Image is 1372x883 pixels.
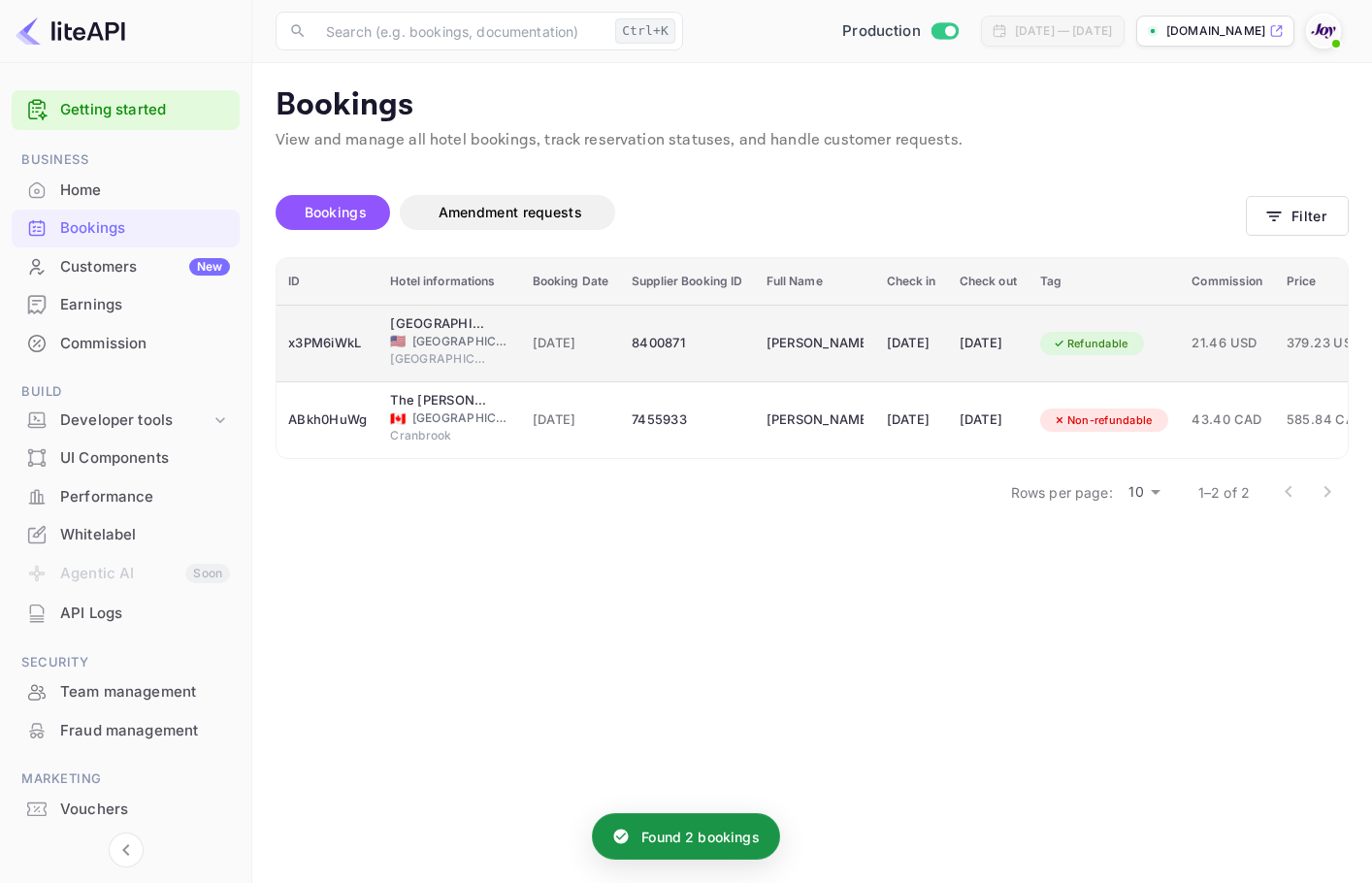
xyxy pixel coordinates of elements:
p: Found 2 bookings [641,827,759,847]
th: Hotel informations [378,258,520,306]
div: [DATE] [887,328,936,359]
div: Fraud management [12,712,240,750]
div: API Logs [60,603,230,625]
div: UI Components [12,440,240,477]
span: 21.46 USD [1192,333,1262,354]
a: Vouchers [12,791,240,827]
th: Check out [948,258,1029,306]
div: [DATE] — [DATE] [1015,22,1112,40]
a: Whitelabel [12,516,240,552]
th: Tag [1029,258,1181,306]
span: [GEOGRAPHIC_DATA] [412,333,509,350]
p: Rows per page: [1011,482,1113,503]
div: Bookings [60,217,230,240]
p: Bookings [276,86,1349,125]
a: Team management [12,673,240,709]
div: 10 [1121,478,1167,507]
span: Bookings [305,204,367,220]
span: Business [12,149,240,171]
div: Non-refundable [1040,409,1165,433]
button: Collapse navigation [109,833,144,867]
input: Search (e.g. bookings, documentation) [314,12,607,50]
div: 8400871 [632,328,742,359]
div: Bookings [12,210,240,247]
div: Commission [12,325,240,363]
span: Amendment requests [439,204,582,220]
div: Getting started [12,90,240,130]
span: Build [12,381,240,403]
div: Commission [60,333,230,355]
img: With Joy [1308,16,1339,47]
a: Home [12,172,240,208]
div: ABkh0HuWg [288,405,367,436]
div: [DATE] [887,405,936,436]
div: The Baker Hotel [390,391,487,410]
a: UI Components [12,440,240,475]
button: Filter [1246,196,1349,236]
a: Commission [12,325,240,361]
div: Earnings [60,294,230,316]
div: Fraud management [60,720,230,742]
a: Performance [12,478,240,514]
p: 1–2 of 2 [1198,482,1250,503]
div: New [189,258,230,276]
span: United States of America [390,335,406,347]
div: Mary Cowell [767,328,864,359]
a: Getting started [60,99,230,121]
div: Ctrl+K [615,18,675,44]
span: 43.40 CAD [1192,409,1262,431]
p: [DOMAIN_NAME] [1166,22,1265,40]
span: [DATE] [533,409,609,431]
div: account-settings tabs [276,195,1246,230]
div: Hampton Inn Madison [390,314,487,334]
div: Developer tools [60,409,211,432]
span: Marketing [12,769,240,790]
div: Whitelabel [60,524,230,546]
div: Customers [60,256,230,278]
div: Performance [12,478,240,516]
div: [DATE] [960,405,1017,436]
th: Check in [875,258,948,306]
span: [GEOGRAPHIC_DATA] [390,350,487,368]
div: Refundable [1040,332,1141,356]
div: CustomersNew [12,248,240,286]
div: Performance [60,486,230,508]
span: Production [842,20,921,43]
span: Canada [390,412,406,425]
p: View and manage all hotel bookings, track reservation statuses, and handle customer requests. [276,129,1349,152]
div: Home [60,180,230,202]
div: API Logs [12,595,240,633]
div: Mattea Cowell [767,405,864,436]
div: Developer tools [12,404,240,438]
div: UI Components [60,447,230,470]
div: Vouchers [60,799,230,821]
th: ID [277,258,378,306]
div: [DATE] [960,328,1017,359]
a: CustomersNew [12,248,240,284]
div: Switch to Sandbox mode [834,20,965,43]
span: [GEOGRAPHIC_DATA] [412,409,509,427]
div: Vouchers [12,791,240,829]
span: Security [12,652,240,673]
span: [DATE] [533,333,609,354]
div: Team management [12,673,240,711]
a: Fraud management [12,712,240,748]
th: Supplier Booking ID [620,258,754,306]
th: Commission [1180,258,1274,306]
img: LiteAPI logo [16,16,125,47]
a: Earnings [12,286,240,322]
div: Earnings [12,286,240,324]
div: Team management [60,681,230,703]
a: API Logs [12,595,240,631]
div: Whitelabel [12,516,240,554]
span: Cranbrook [390,427,487,444]
th: Booking Date [521,258,621,306]
a: Bookings [12,210,240,245]
th: Full Name [755,258,875,306]
div: x3PM6iWkL [288,328,367,359]
div: Home [12,172,240,210]
div: 7455933 [632,405,742,436]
